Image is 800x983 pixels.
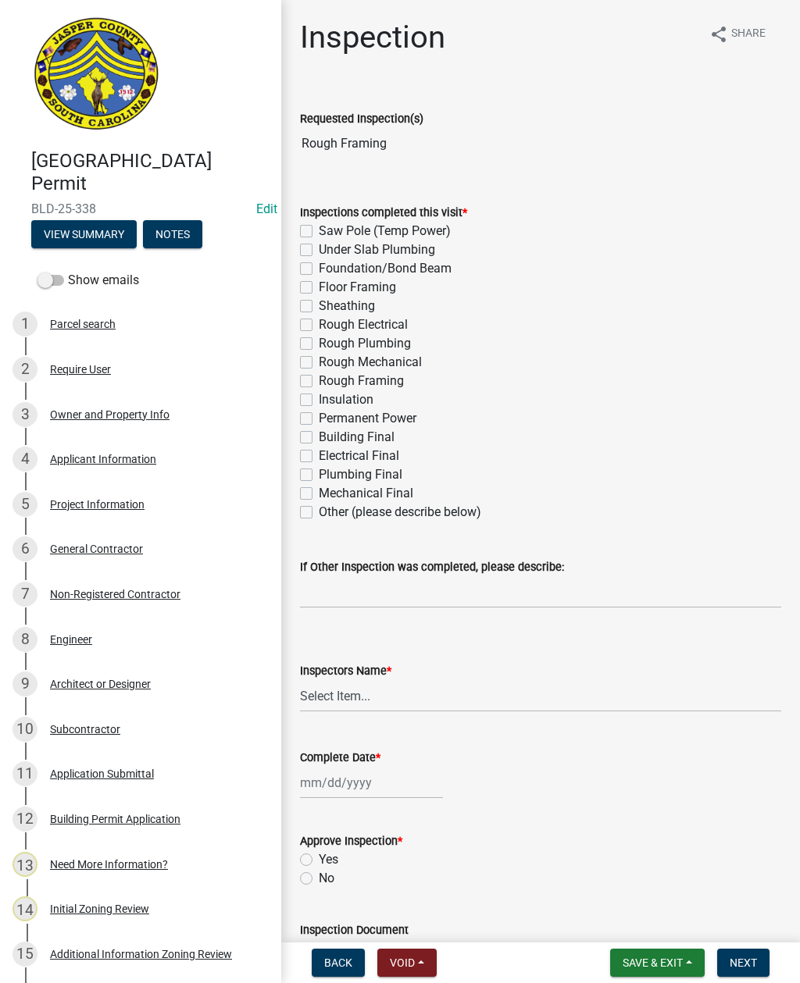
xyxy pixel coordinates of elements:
[50,319,116,329] div: Parcel search
[319,428,395,447] label: Building Final
[324,956,352,969] span: Back
[300,114,423,125] label: Requested Inspection(s)
[319,259,452,278] label: Foundation/Bond Beam
[319,278,396,297] label: Floor Framing
[12,312,37,337] div: 1
[377,949,437,977] button: Void
[12,671,37,696] div: 9
[50,454,156,465] div: Applicant Information
[12,536,37,561] div: 6
[12,402,37,427] div: 3
[50,859,168,870] div: Need More Information?
[319,240,435,259] label: Under Slab Plumbing
[143,229,202,241] wm-modal-confirm: Notes
[12,807,37,832] div: 12
[50,814,180,825] div: Building Permit Application
[256,201,277,216] wm-modal-confirm: Edit Application Number
[50,949,232,960] div: Additional Information Zoning Review
[12,852,37,877] div: 13
[256,201,277,216] a: Edit
[319,353,422,372] label: Rough Mechanical
[300,836,402,847] label: Approve Inspection
[50,499,145,510] div: Project Information
[300,767,443,799] input: mm/dd/yyyy
[31,201,250,216] span: BLD-25-338
[300,753,380,764] label: Complete Date
[50,903,149,914] div: Initial Zoning Review
[319,503,481,522] label: Other (please describe below)
[623,956,683,969] span: Save & Exit
[300,208,467,219] label: Inspections completed this visit
[50,543,143,554] div: General Contractor
[312,949,365,977] button: Back
[319,334,411,353] label: Rough Plumbing
[319,390,373,409] label: Insulation
[12,357,37,382] div: 2
[12,896,37,921] div: 14
[319,850,338,869] label: Yes
[50,409,170,420] div: Owner and Property Info
[390,956,415,969] span: Void
[31,229,137,241] wm-modal-confirm: Summary
[300,925,409,936] label: Inspection Document
[50,724,120,735] div: Subcontractor
[319,222,451,240] label: Saw Pole (Temp Power)
[31,150,269,195] h4: [GEOGRAPHIC_DATA] Permit
[731,25,766,44] span: Share
[697,19,778,49] button: shareShare
[300,666,391,677] label: Inspectors Name
[12,447,37,472] div: 4
[610,949,705,977] button: Save & Exit
[300,562,564,573] label: If Other Inspection was completed, please describe:
[50,634,92,645] div: Engineer
[12,582,37,607] div: 7
[730,956,757,969] span: Next
[50,768,154,779] div: Application Submittal
[12,761,37,786] div: 11
[31,16,162,134] img: Jasper County, South Carolina
[12,492,37,517] div: 5
[12,942,37,967] div: 15
[12,717,37,742] div: 10
[143,220,202,248] button: Notes
[37,271,139,290] label: Show emails
[319,315,408,334] label: Rough Electrical
[319,484,413,503] label: Mechanical Final
[319,465,402,484] label: Plumbing Final
[319,869,334,888] label: No
[319,297,375,315] label: Sheathing
[319,447,399,465] label: Electrical Final
[50,364,111,375] div: Require User
[300,19,445,56] h1: Inspection
[319,409,416,428] label: Permanent Power
[50,678,151,689] div: Architect or Designer
[31,220,137,248] button: View Summary
[709,25,728,44] i: share
[717,949,770,977] button: Next
[50,589,180,600] div: Non-Registered Contractor
[319,372,404,390] label: Rough Framing
[12,627,37,652] div: 8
